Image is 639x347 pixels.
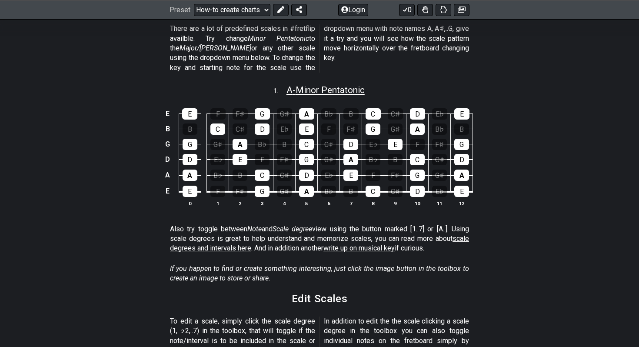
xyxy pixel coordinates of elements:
div: F [410,139,425,150]
div: B♭ [432,123,447,135]
span: 1 . [273,87,286,96]
div: C [366,186,380,197]
th: 7 [340,199,362,208]
div: B♭ [366,154,380,165]
div: E♭ [366,139,380,150]
th: 10 [406,199,429,208]
button: 0 [399,3,415,16]
div: A [183,170,197,181]
div: G [183,139,197,150]
div: A [299,108,314,120]
div: A [410,123,425,135]
button: Toggle Dexterity for all fretkits [417,3,433,16]
span: Preset [170,6,190,14]
div: D [255,123,270,135]
td: E [163,106,173,121]
div: D [410,186,425,197]
div: E [233,154,247,165]
div: E [299,123,314,135]
div: E [454,186,469,197]
div: A [343,154,358,165]
div: E [182,108,197,120]
button: Edit Preset [273,3,289,16]
div: B♭ [255,139,270,150]
div: E♭ [432,108,447,120]
div: B [343,186,358,197]
div: F♯ [277,154,292,165]
span: A - Minor Pentatonic [286,85,365,95]
th: 2 [229,199,251,208]
div: E♭ [277,123,292,135]
div: B♭ [321,108,336,120]
div: G [255,186,270,197]
th: 3 [251,199,273,208]
div: F♯ [233,186,247,197]
p: Also try toggle between and view using the button marked [1..7] or [A..]. Using scale degrees is ... [170,224,469,254]
div: C♯ [432,154,447,165]
div: E [388,139,403,150]
div: D [410,108,425,120]
td: D [163,152,173,167]
em: If you happen to find or create something interesting, just click the image button in the toolbox... [170,264,469,282]
div: F [255,154,270,165]
div: G♯ [277,186,292,197]
div: C♯ [277,170,292,181]
div: C [410,154,425,165]
div: G [454,139,469,150]
div: E [183,186,197,197]
div: B♭ [321,186,336,197]
th: 5 [296,199,318,208]
td: G [163,137,173,152]
div: G♯ [210,139,225,150]
div: D [183,154,197,165]
div: C [210,123,225,135]
div: E♭ [321,170,336,181]
div: D [343,139,358,150]
div: C [299,139,314,150]
span: write up on musical key [323,244,395,252]
div: B [388,154,403,165]
div: A [233,139,247,150]
div: G♯ [388,123,403,135]
div: C♯ [233,123,247,135]
button: Print [436,3,451,16]
td: E [163,183,173,200]
em: Scale degree [273,225,312,233]
div: G [366,123,380,135]
div: E [343,170,358,181]
div: F [366,170,380,181]
td: A [163,167,173,183]
th: 12 [451,199,473,208]
div: G [410,170,425,181]
th: 1 [207,199,229,208]
em: Minor Pentatonic [248,34,309,43]
th: 0 [179,199,201,208]
div: B [183,123,197,135]
div: G♯ [432,170,447,181]
div: C [366,108,381,120]
button: Share Preset [291,3,307,16]
em: Note [247,225,262,233]
div: G [299,154,314,165]
button: Create image [454,3,469,16]
div: D [299,170,314,181]
div: F♯ [432,139,447,150]
select: Preset [194,3,270,16]
div: F♯ [233,108,248,120]
div: A [454,170,469,181]
div: B♭ [210,170,225,181]
div: E♭ [432,186,447,197]
div: B [343,108,359,120]
em: Major/[PERSON_NAME] [180,44,251,52]
td: B [163,121,173,137]
p: There are a lot of predefined scales in #fretflip availble. Try change to the or any other scale ... [170,24,469,73]
div: B [233,170,247,181]
h2: Edit Scales [292,294,348,304]
div: F [210,108,226,120]
th: 9 [384,199,406,208]
th: 8 [362,199,384,208]
th: 6 [318,199,340,208]
div: E [454,108,469,120]
div: G♯ [321,154,336,165]
div: B [454,123,469,135]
